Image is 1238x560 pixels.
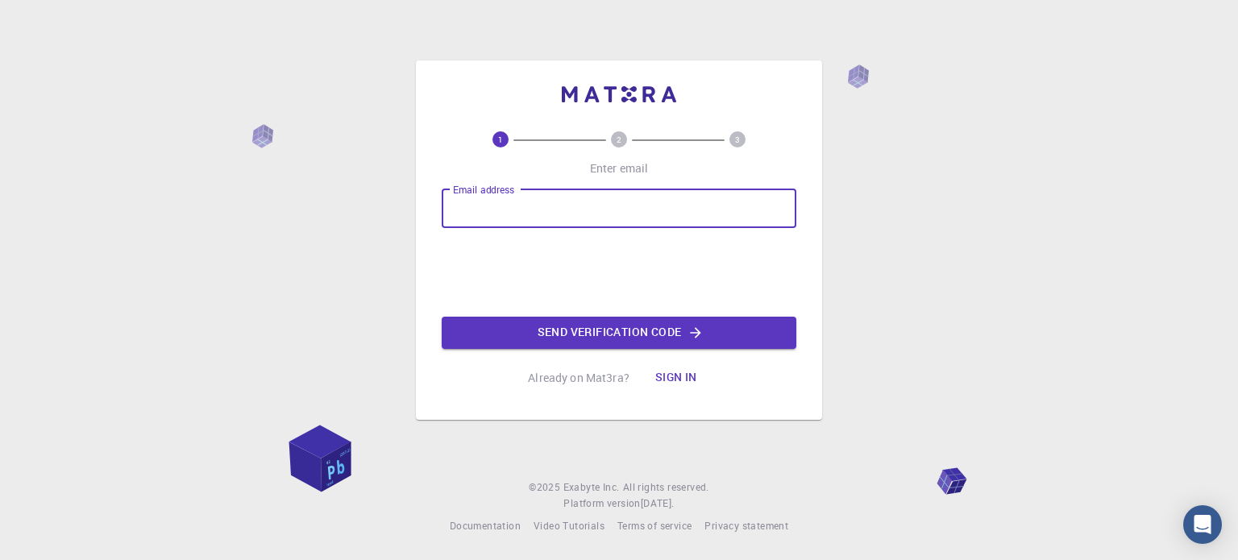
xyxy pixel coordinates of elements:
span: All rights reserved. [623,479,709,496]
p: Already on Mat3ra? [528,370,629,386]
span: Video Tutorials [534,519,604,532]
a: Documentation [450,518,521,534]
label: Email address [453,183,514,197]
a: Exabyte Inc. [563,479,620,496]
a: Terms of service [617,518,692,534]
span: Exabyte Inc. [563,480,620,493]
button: Send verification code [442,317,796,349]
p: Enter email [590,160,649,176]
a: Video Tutorials [534,518,604,534]
text: 1 [498,134,503,145]
div: Open Intercom Messenger [1183,505,1222,544]
button: Sign in [642,362,710,394]
a: [DATE]. [641,496,675,512]
span: Privacy statement [704,519,788,532]
span: [DATE] . [641,496,675,509]
span: Documentation [450,519,521,532]
span: Platform version [563,496,640,512]
span: © 2025 [529,479,563,496]
text: 2 [617,134,621,145]
iframe: reCAPTCHA [496,241,742,304]
span: Terms of service [617,519,692,532]
a: Privacy statement [704,518,788,534]
text: 3 [735,134,740,145]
